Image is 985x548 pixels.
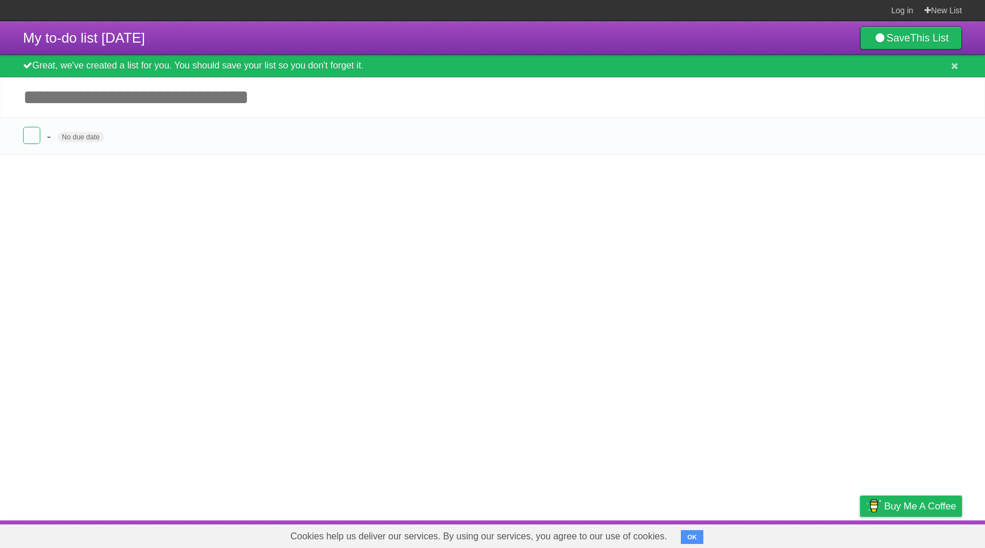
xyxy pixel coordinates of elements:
[707,523,731,545] a: About
[58,132,104,142] span: No due date
[860,27,962,50] a: SaveThis List
[745,523,791,545] a: Developers
[279,525,679,548] span: Cookies help us deliver our services. By using our services, you agree to our use of cookies.
[23,30,145,46] span: My to-do list [DATE]
[884,496,956,516] span: Buy me a coffee
[889,523,962,545] a: Suggest a feature
[860,496,962,517] a: Buy me a coffee
[681,530,703,544] button: OK
[845,523,875,545] a: Privacy
[806,523,831,545] a: Terms
[866,496,881,516] img: Buy me a coffee
[910,32,949,44] b: This List
[47,129,54,143] span: -
[23,127,40,144] label: Done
